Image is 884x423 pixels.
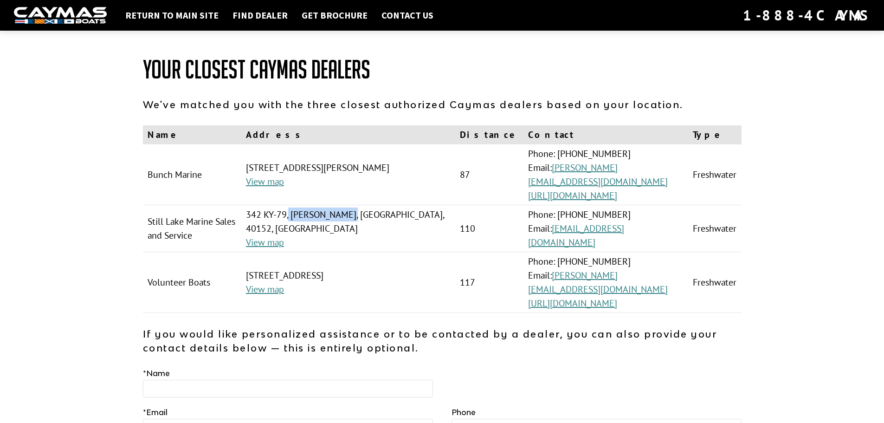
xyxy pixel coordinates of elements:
td: Volunteer Boats [143,252,241,313]
a: View map [246,236,284,248]
th: Contact [523,125,689,144]
td: Phone: [PHONE_NUMBER] Email: [523,252,689,313]
a: [PERSON_NAME][EMAIL_ADDRESS][DOMAIN_NAME] [528,269,668,295]
td: [STREET_ADDRESS] [241,252,455,313]
td: 342 KY-79, [PERSON_NAME], [GEOGRAPHIC_DATA], 40152, [GEOGRAPHIC_DATA] [241,205,455,252]
a: Get Brochure [297,9,372,21]
td: 87 [455,144,523,205]
td: 117 [455,252,523,313]
a: [URL][DOMAIN_NAME] [528,189,617,202]
td: Phone: [PHONE_NUMBER] Email: [523,205,689,252]
a: [URL][DOMAIN_NAME] [528,297,617,309]
th: Address [241,125,455,144]
th: Type [688,125,741,144]
a: [PERSON_NAME][EMAIL_ADDRESS][DOMAIN_NAME] [528,162,668,188]
a: View map [246,283,284,295]
td: Still Lake Marine Sales and Service [143,205,241,252]
img: white-logo-c9c8dbefe5ff5ceceb0f0178aa75bf4bb51f6bca0971e226c86eb53dfe498488.png [14,7,107,24]
td: Freshwater [688,205,741,252]
div: 1-888-4CAYMAS [743,5,870,26]
td: Freshwater [688,252,741,313]
label: Email [143,407,168,418]
td: 110 [455,205,523,252]
td: Phone: [PHONE_NUMBER] Email: [523,144,689,205]
a: View map [246,176,284,188]
label: Name [143,368,170,379]
p: If you would like personalized assistance or to be contacted by a dealer, you can also provide yo... [143,327,742,355]
th: Distance [455,125,523,144]
label: Phone [452,407,476,418]
td: Bunch Marine [143,144,241,205]
th: Name [143,125,241,144]
a: Contact Us [377,9,438,21]
a: Find Dealer [228,9,292,21]
p: We've matched you with the three closest authorized Caymas dealers based on your location. [143,98,742,111]
td: [STREET_ADDRESS][PERSON_NAME] [241,144,455,205]
a: [EMAIL_ADDRESS][DOMAIN_NAME] [528,222,624,248]
td: Freshwater [688,144,741,205]
a: Return to main site [121,9,223,21]
h1: Your Closest Caymas Dealers [143,56,742,84]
